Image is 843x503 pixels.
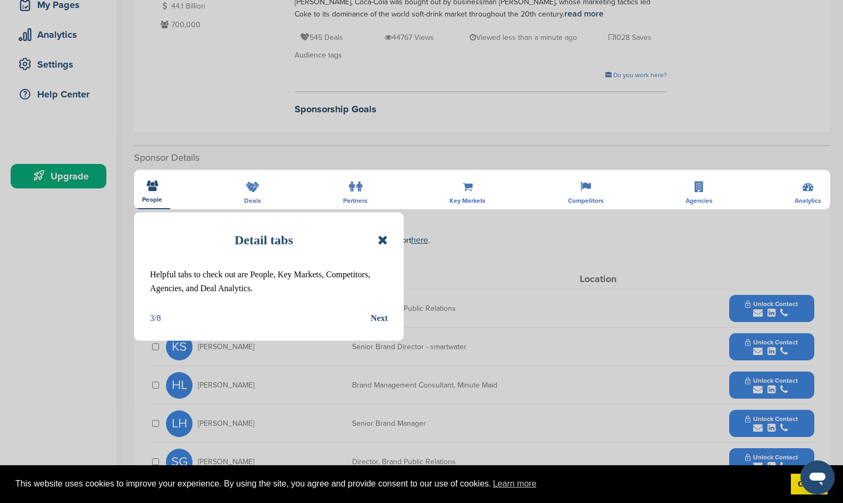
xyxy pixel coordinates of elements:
[371,311,388,325] button: Next
[15,476,782,492] span: This website uses cookies to improve your experience. By using the site, you agree and provide co...
[491,476,538,492] a: learn more about cookies
[791,474,828,495] a: dismiss cookie message
[150,268,388,295] p: Helpful tabs to check out are People, Key Markets, Competitors, Agencies, and Deal Analytics.
[150,311,161,325] div: 3/8
[235,228,293,252] h1: Detail tabs
[800,460,834,494] iframe: Button to launch messaging window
